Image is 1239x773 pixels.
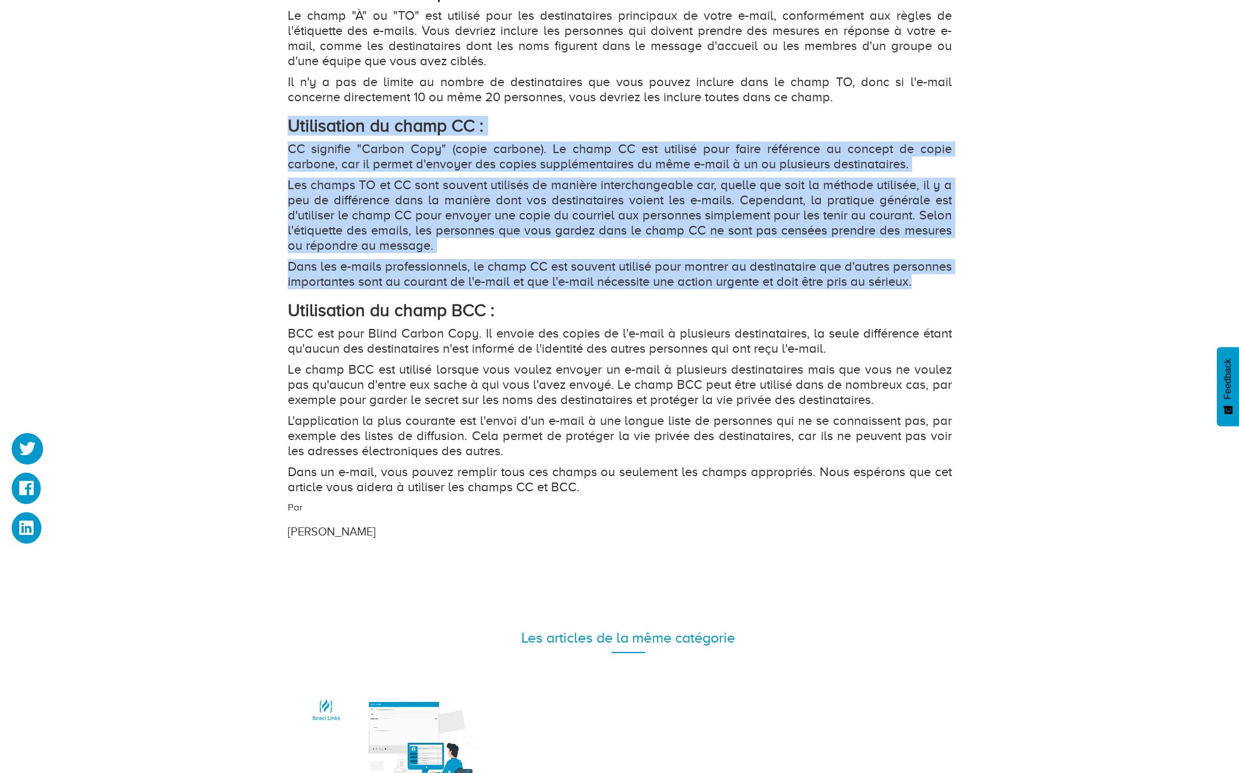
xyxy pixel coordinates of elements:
[279,501,847,540] div: Par
[288,362,952,407] p: Le champ BCC est utilisé lorsque vous voulez envoyer un e-mail à plusieurs destinataires mais que...
[288,413,952,459] p: L'application la plus courante est l'envoi d'un e-mail à une longue liste de personnes qui ne se ...
[288,178,952,253] p: Les champs TO et CC sont souvent utilisés de manière interchangeable car, quelle que soit la méth...
[288,116,483,136] strong: Utilisation du champ CC :
[288,8,952,69] p: Le champ "À" ou "TO" est utilisé pour les destinataires principaux de votre e-mail, conformément ...
[288,141,952,172] p: CC signifie "Carbon Copy" (copie carbone). Le champ CC est utilisé pour faire référence au concep...
[288,75,952,105] p: Il n'y a pas de limite au nombre de destinataires que vous pouvez inclure dans le champ TO, donc ...
[1223,359,1233,399] span: Feedback
[288,259,952,289] p: Dans les e-mails professionnels, le champ CC est souvent utilisé pour montrer au destinataire que...
[288,464,952,495] p: Dans un e-mail, vous pouvez remplir tous ces champs ou seulement les champs appropriés. Nous espé...
[1217,347,1239,426] button: Feedback - Afficher l’enquête
[288,300,495,320] strong: Utilisation du champ BCC :
[288,525,838,538] h3: [PERSON_NAME]
[288,326,952,356] p: BCC est pour Blind Carbon Copy. Il envoie des copies de l'e-mail à plusieurs destinataires, la se...
[296,627,961,648] div: Les articles de la même catégorie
